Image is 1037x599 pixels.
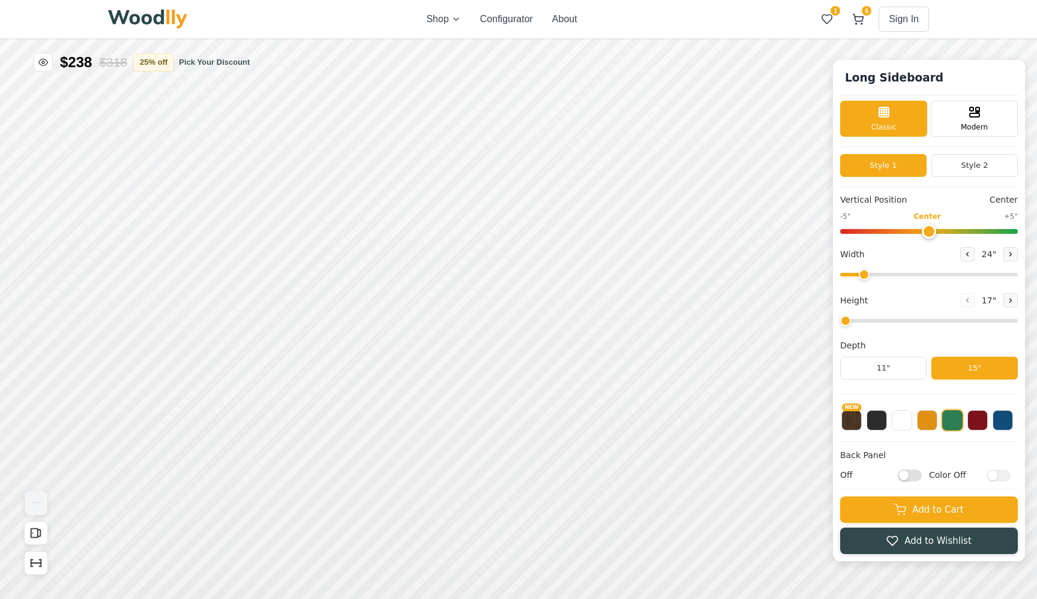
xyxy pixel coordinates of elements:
button: Style 2 [931,154,1018,177]
h4: Back Panel [840,449,1018,462]
span: Modern [961,122,988,133]
span: Center [990,194,1018,206]
span: Vertical Position [840,194,907,206]
span: 6 [862,6,871,16]
span: Height [840,294,868,307]
span: Color Off [929,469,981,481]
button: Red [967,410,988,431]
button: Show Dimensions [24,551,48,575]
button: Black [867,410,887,431]
button: Style 1 [840,154,927,177]
button: Sign In [879,7,929,32]
button: 1 [816,8,838,30]
button: About [552,12,577,26]
button: NEW [841,410,862,431]
img: Gallery [25,491,47,515]
button: View Gallery [24,491,48,515]
button: Green [942,410,963,431]
span: +5" [1004,211,1018,222]
span: Width [840,248,865,261]
span: Off [840,469,892,481]
span: Classic [871,122,897,133]
button: White [892,410,912,431]
img: Woodlly [108,10,187,29]
button: Add to Wishlist [840,528,1018,554]
button: Blue [993,410,1013,431]
button: Shop [426,12,460,26]
button: Toggle price visibility [34,53,53,72]
button: 11" [840,357,927,380]
button: Pick Your Discount [179,56,250,68]
span: Depth [840,339,866,352]
span: Center [913,211,940,222]
button: Yellow [917,410,937,431]
span: NEW [842,404,861,411]
button: 15" [931,357,1018,380]
span: -5" [840,211,850,222]
button: 25% off [133,53,174,71]
input: Color Off [987,469,1011,481]
span: 17 " [979,294,999,307]
button: Open All Doors and Drawers [24,521,48,545]
span: 24 " [979,248,999,261]
span: 1 [831,6,840,16]
h1: Click to rename [840,67,948,89]
input: Off [898,469,922,481]
button: 6 [847,8,869,30]
button: Configurator [480,12,533,26]
button: Add to Cart [840,496,1018,523]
